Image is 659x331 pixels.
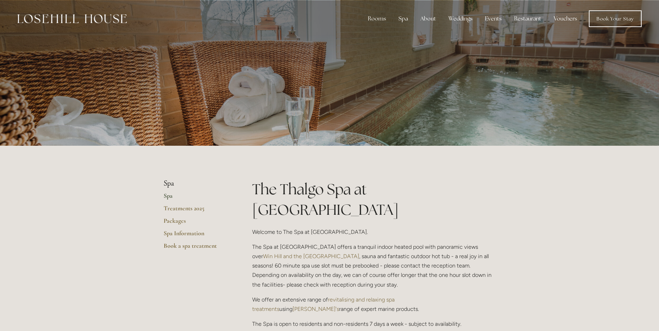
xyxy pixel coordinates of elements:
[252,179,496,220] h1: The Thalgo Spa at [GEOGRAPHIC_DATA]
[479,12,507,26] div: Events
[252,319,496,329] p: The Spa is open to residents and non-residents 7 days a week - subject to availability.
[443,12,478,26] div: Weddings
[362,12,392,26] div: Rooms
[252,295,496,314] p: We offer an extensive range of using range of expert marine products.
[17,14,127,23] img: Losehill House
[164,242,230,254] a: Book a spa treatment
[589,10,642,27] a: Book Your Stay
[415,12,442,26] div: About
[164,179,230,188] li: Spa
[252,227,496,237] p: Welcome to The Spa at [GEOGRAPHIC_DATA].
[252,242,496,289] p: The Spa at [GEOGRAPHIC_DATA] offers a tranquil indoor heated pool with panoramic views over , sau...
[164,204,230,217] a: Treatments 2025
[509,12,547,26] div: Restaurant
[164,192,230,204] a: Spa
[293,306,339,312] a: [PERSON_NAME]'s
[164,229,230,242] a: Spa Information
[164,217,230,229] a: Packages
[548,12,583,26] a: Vouchers
[263,253,359,260] a: Win Hill and the [GEOGRAPHIC_DATA]
[393,12,413,26] div: Spa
